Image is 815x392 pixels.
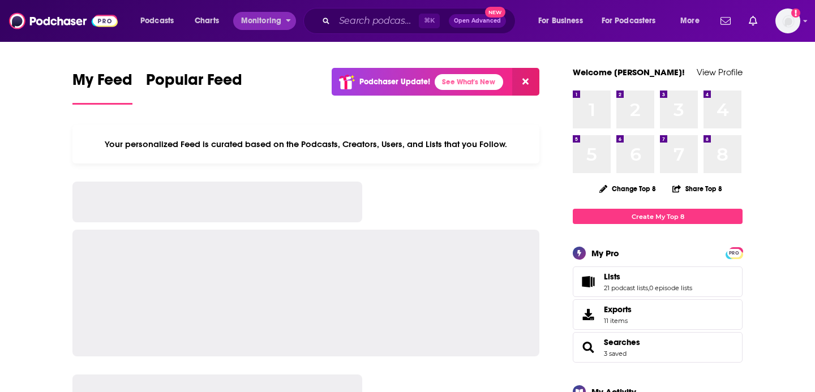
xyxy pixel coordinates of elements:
[648,284,649,292] span: ,
[538,13,583,29] span: For Business
[449,14,506,28] button: Open AdvancedNew
[72,70,132,96] span: My Feed
[604,304,632,315] span: Exports
[649,284,692,292] a: 0 episode lists
[132,12,188,30] button: open menu
[146,70,242,96] span: Popular Feed
[195,13,219,29] span: Charts
[187,12,226,30] a: Charts
[604,272,692,282] a: Lists
[573,299,743,330] a: Exports
[672,178,723,200] button: Share Top 8
[680,13,700,29] span: More
[9,10,118,32] img: Podchaser - Follow, Share and Rate Podcasts
[573,209,743,224] a: Create My Top 8
[744,11,762,31] a: Show notifications dropdown
[602,13,656,29] span: For Podcasters
[593,182,663,196] button: Change Top 8
[604,272,620,282] span: Lists
[140,13,174,29] span: Podcasts
[573,67,685,77] a: Welcome [PERSON_NAME]!
[241,13,281,29] span: Monitoring
[334,12,419,30] input: Search podcasts, credits, & more...
[604,350,627,357] a: 3 saved
[577,339,599,355] a: Searches
[604,284,648,292] a: 21 podcast lists
[775,8,800,33] span: Logged in as megcassidy
[591,248,619,259] div: My Pro
[604,337,640,347] a: Searches
[775,8,800,33] img: User Profile
[359,77,430,87] p: Podchaser Update!
[314,8,526,34] div: Search podcasts, credits, & more...
[146,70,242,105] a: Popular Feed
[775,8,800,33] button: Show profile menu
[573,266,743,297] span: Lists
[233,12,296,30] button: open menu
[727,248,741,257] a: PRO
[454,18,501,24] span: Open Advanced
[72,125,539,163] div: Your personalized Feed is curated based on the Podcasts, Creators, Users, and Lists that you Follow.
[697,67,743,77] a: View Profile
[72,70,132,105] a: My Feed
[716,11,735,31] a: Show notifications dropdown
[573,332,743,363] span: Searches
[530,12,597,30] button: open menu
[727,249,741,257] span: PRO
[577,307,599,322] span: Exports
[604,317,632,325] span: 11 items
[419,14,440,28] span: ⌘ K
[577,274,599,290] a: Lists
[594,12,672,30] button: open menu
[791,8,800,18] svg: Add a profile image
[672,12,714,30] button: open menu
[485,7,505,18] span: New
[435,74,503,90] a: See What's New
